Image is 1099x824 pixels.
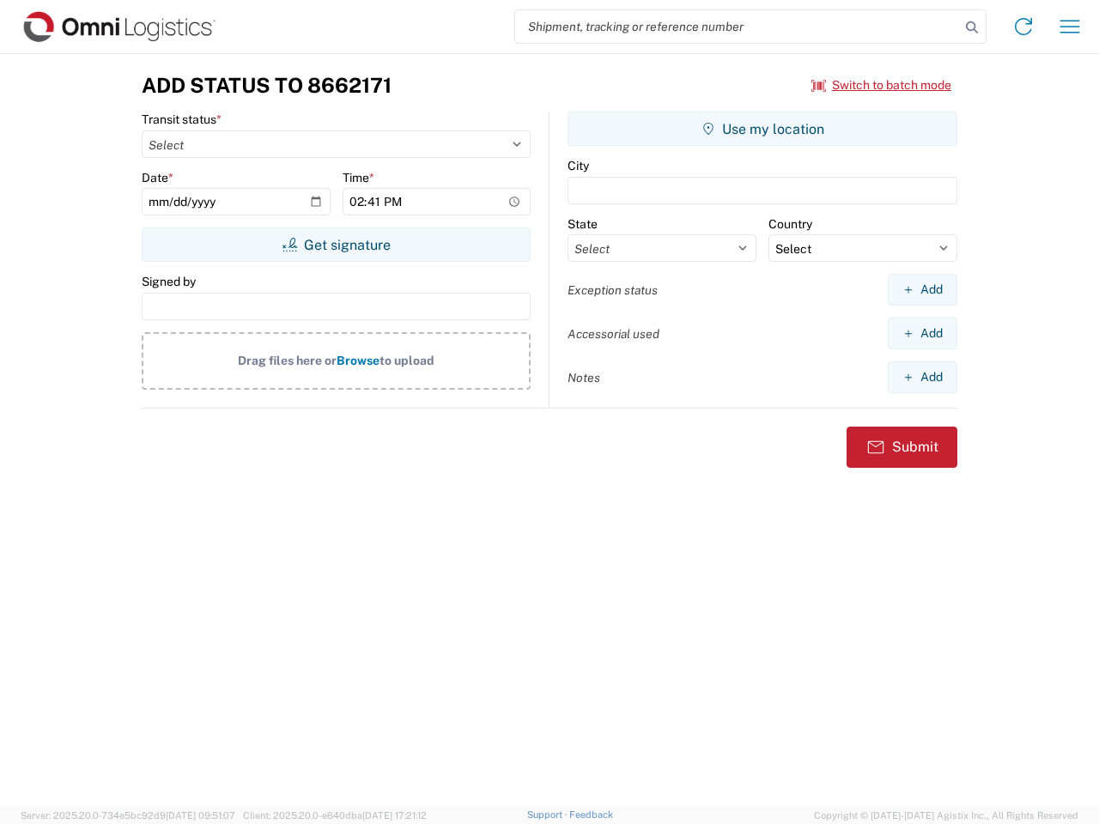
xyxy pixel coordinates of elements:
[166,810,235,821] span: [DATE] 09:51:07
[142,274,196,289] label: Signed by
[142,73,392,98] h3: Add Status to 8662171
[362,810,427,821] span: [DATE] 17:21:12
[337,354,379,367] span: Browse
[888,361,957,393] button: Add
[142,170,173,185] label: Date
[142,227,531,262] button: Get signature
[527,809,570,820] a: Support
[515,10,960,43] input: Shipment, tracking or reference number
[888,318,957,349] button: Add
[568,370,600,385] label: Notes
[847,427,957,468] button: Submit
[343,170,374,185] label: Time
[142,112,222,127] label: Transit status
[569,809,613,820] a: Feedback
[888,274,957,306] button: Add
[568,112,957,146] button: Use my location
[21,810,235,821] span: Server: 2025.20.0-734e5bc92d9
[811,71,951,100] button: Switch to batch mode
[568,326,659,342] label: Accessorial used
[238,354,337,367] span: Drag files here or
[568,282,658,298] label: Exception status
[243,810,427,821] span: Client: 2025.20.0-e640dba
[768,216,812,232] label: Country
[568,158,589,173] label: City
[814,808,1078,823] span: Copyright © [DATE]-[DATE] Agistix Inc., All Rights Reserved
[568,216,598,232] label: State
[379,354,434,367] span: to upload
